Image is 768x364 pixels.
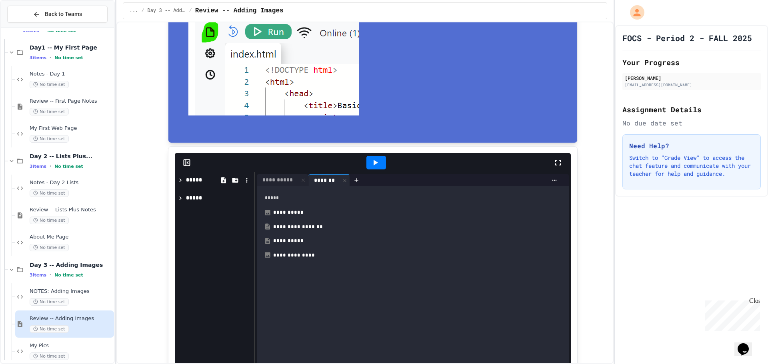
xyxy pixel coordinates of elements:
[3,3,55,51] div: Chat with us now!Close
[54,273,83,278] span: No time set
[50,163,51,169] span: •
[30,71,112,78] span: Notes - Day 1
[30,207,112,213] span: Review -- Lists Plus Notes
[189,8,192,14] span: /
[30,315,112,322] span: Review -- Adding Images
[30,153,112,160] span: Day 2 -- Lists Plus...
[30,189,69,197] span: No time set
[30,81,69,88] span: No time set
[54,55,83,60] span: No time set
[141,8,144,14] span: /
[30,261,112,269] span: Day 3 -- Adding Images
[734,332,760,356] iframe: chat widget
[622,32,752,44] h1: FOCS - Period 2 - FALL 2025
[7,6,108,23] button: Back to Teams
[30,98,112,105] span: Review -- First Page Notes
[622,104,761,115] h2: Assignment Details
[148,8,186,14] span: Day 3 -- Adding Images
[54,164,83,169] span: No time set
[30,244,69,251] span: No time set
[30,325,69,333] span: No time set
[30,298,69,306] span: No time set
[30,108,69,115] span: No time set
[30,217,69,224] span: No time set
[50,272,51,278] span: •
[50,54,51,61] span: •
[30,273,46,278] span: 3 items
[625,74,758,82] div: [PERSON_NAME]
[195,6,284,16] span: Review -- Adding Images
[629,141,754,151] h3: Need Help?
[130,8,138,14] span: ...
[30,234,112,241] span: About Me Page
[30,342,112,349] span: My Pics
[45,10,82,18] span: Back to Teams
[30,164,46,169] span: 3 items
[30,352,69,360] span: No time set
[30,44,112,51] span: Day1 -- My First Page
[625,82,758,88] div: [EMAIL_ADDRESS][DOMAIN_NAME]
[622,118,761,128] div: No due date set
[30,135,69,143] span: No time set
[622,57,761,68] h2: Your Progress
[629,154,754,178] p: Switch to "Grade View" to access the chat feature and communicate with your teacher for help and ...
[30,179,112,186] span: Notes - Day 2 Lists
[30,288,112,295] span: NOTES: Adding Images
[622,3,646,22] div: My Account
[30,125,112,132] span: My First Web Page
[702,297,760,331] iframe: chat widget
[30,55,46,60] span: 3 items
